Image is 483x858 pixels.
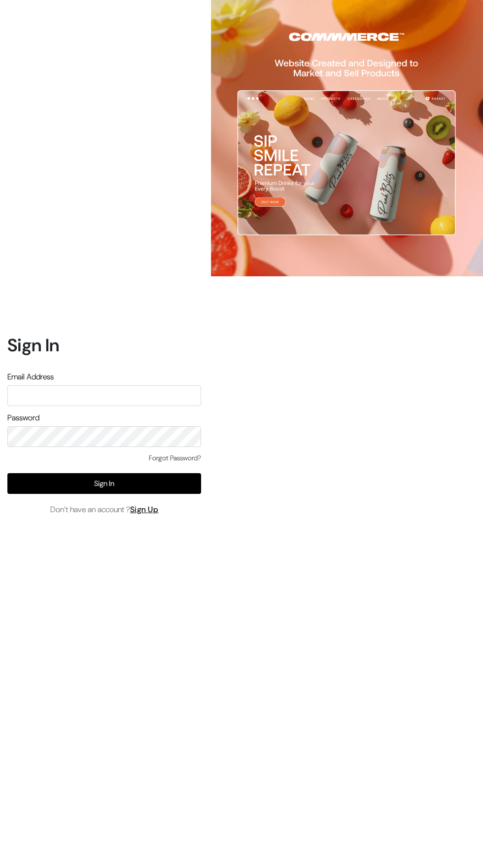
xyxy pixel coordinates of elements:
[7,335,201,356] h1: Sign In
[7,412,39,424] label: Password
[50,504,159,516] span: Don’t have an account ?
[149,453,201,463] a: Forgot Password?
[7,371,54,383] label: Email Address
[130,504,159,515] a: Sign Up
[7,473,201,494] button: Sign In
